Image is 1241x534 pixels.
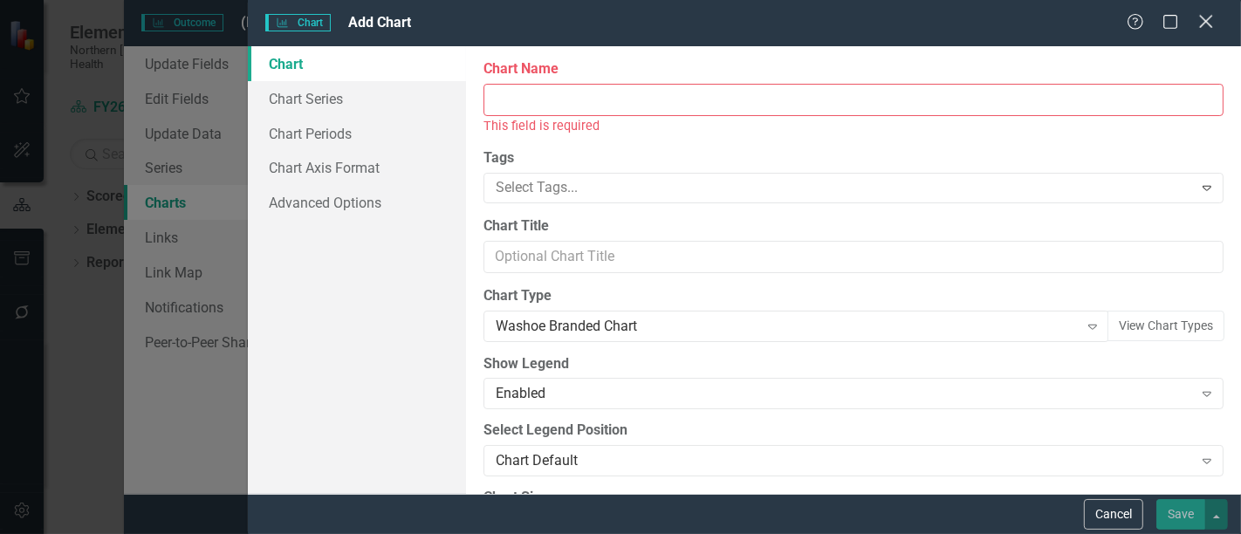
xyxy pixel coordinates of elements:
label: Chart Name [483,59,1224,79]
button: Cancel [1084,499,1143,530]
div: This field is required [483,116,1224,136]
label: Tags [483,148,1224,168]
button: View Chart Types [1107,311,1224,341]
div: Washoe Branded Chart [496,316,1078,336]
a: Chart [248,46,466,81]
label: Show Legend [483,354,1224,374]
label: Chart Title [483,216,1224,236]
div: Enabled [496,384,1192,404]
a: Chart Axis Format [248,150,466,185]
label: Chart Type [483,286,1224,306]
a: Chart Series [248,81,466,116]
div: Chart Default [496,451,1192,471]
label: Select Legend Position [483,421,1224,441]
span: Chart [265,14,330,31]
label: Chart Size [483,488,1224,508]
span: Add Chart [348,14,411,31]
input: Optional Chart Title [483,241,1224,273]
button: Save [1156,499,1205,530]
a: Chart Periods [248,116,466,151]
a: Advanced Options [248,185,466,220]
